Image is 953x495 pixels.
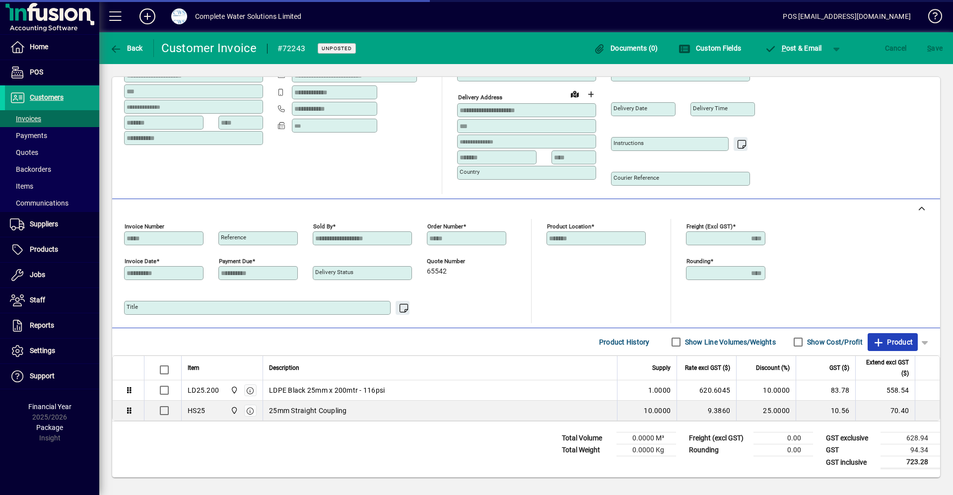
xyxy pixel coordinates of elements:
span: 10.0000 [644,406,671,416]
button: Add [132,7,163,25]
td: 628.94 [881,432,940,444]
a: Home [5,35,99,60]
span: Items [10,182,33,190]
span: Product [873,334,913,350]
span: LDPE Black 25mm x 200mtr - 116psi [269,385,385,395]
span: Suppliers [30,220,58,228]
td: 0.00 [753,444,813,456]
span: Product History [599,334,650,350]
mat-label: Delivery date [613,105,647,112]
td: 83.78 [796,380,855,401]
a: Jobs [5,263,99,287]
a: View on map [567,86,583,102]
td: 0.0000 M³ [616,432,676,444]
td: 10.56 [796,401,855,421]
td: GST [821,444,881,456]
a: Settings [5,339,99,363]
span: 65542 [427,268,447,276]
button: Choose address [583,86,599,102]
button: Custom Fields [676,39,744,57]
span: 1.0000 [648,385,671,395]
a: Communications [5,195,99,212]
span: Communications [10,199,68,207]
span: Staff [30,296,45,304]
a: Quotes [5,144,99,161]
a: Support [5,364,99,389]
label: Show Cost/Profit [805,337,863,347]
td: Freight (excl GST) [684,432,753,444]
div: 9.3860 [683,406,730,416]
span: Supply [652,362,671,373]
span: Discount (%) [756,362,790,373]
span: Unposted [322,45,352,52]
span: Quotes [10,148,38,156]
div: LD25.200 [188,385,219,395]
span: P [782,44,786,52]
span: Package [36,424,63,431]
span: Customers [30,93,64,101]
button: Back [107,39,145,57]
span: Backorders [10,165,51,173]
span: Extend excl GST ($) [862,357,909,379]
mat-label: Title [127,303,138,310]
span: Reports [30,321,54,329]
button: Save [925,39,945,57]
mat-label: Product location [547,223,591,230]
div: 620.6045 [683,385,730,395]
span: Jobs [30,271,45,279]
td: 70.40 [855,401,915,421]
span: Financial Year [28,403,71,411]
span: Quote number [427,258,486,265]
span: Products [30,245,58,253]
span: Rate excl GST ($) [685,362,730,373]
td: 10.0000 [736,380,796,401]
span: Payments [10,132,47,140]
button: Post & Email [759,39,827,57]
button: Profile [163,7,195,25]
span: 25mm Straight Coupling [269,406,347,416]
a: Items [5,178,99,195]
a: Invoices [5,110,99,127]
mat-label: Rounding [686,258,710,265]
mat-label: Order number [427,223,463,230]
mat-label: Freight (excl GST) [686,223,733,230]
mat-label: Reference [221,234,246,241]
span: Item [188,362,200,373]
a: Products [5,237,99,262]
div: Complete Water Solutions Limited [195,8,302,24]
span: ost & Email [764,44,822,52]
td: GST exclusive [821,432,881,444]
span: Motueka [228,405,239,416]
span: S [927,44,931,52]
td: Total Volume [557,432,616,444]
td: 94.34 [881,444,940,456]
button: Product [868,333,918,351]
td: 0.00 [753,432,813,444]
span: ave [927,40,943,56]
div: POS [EMAIL_ADDRESS][DOMAIN_NAME] [783,8,911,24]
span: Home [30,43,48,51]
app-page-header-button: Back [99,39,154,57]
td: 723.28 [881,456,940,469]
mat-label: Delivery time [693,105,728,112]
span: Back [110,44,143,52]
mat-label: Instructions [613,140,644,146]
mat-label: Sold by [313,223,333,230]
div: Customer Invoice [161,40,257,56]
span: POS [30,68,43,76]
a: POS [5,60,99,85]
a: Reports [5,313,99,338]
div: HS25 [188,406,205,416]
span: Invoices [10,115,41,123]
button: Product History [595,333,654,351]
mat-label: Courier Reference [613,174,659,181]
span: Motueka [228,385,239,396]
td: 0.0000 Kg [616,444,676,456]
mat-label: Delivery status [315,269,353,276]
td: 25.0000 [736,401,796,421]
mat-label: Invoice date [125,258,156,265]
td: GST inclusive [821,456,881,469]
div: #72243 [277,41,306,57]
label: Show Line Volumes/Weights [683,337,776,347]
a: Suppliers [5,212,99,237]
